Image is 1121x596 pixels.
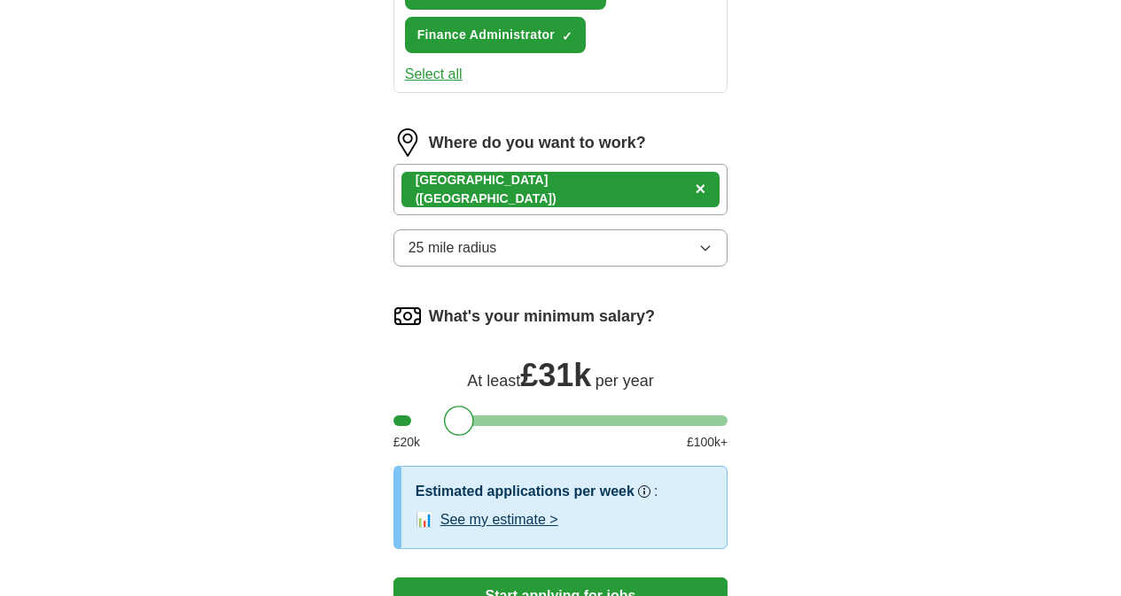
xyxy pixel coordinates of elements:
button: See my estimate > [440,509,558,530]
button: 25 mile radius [393,229,728,267]
img: location.png [393,128,422,157]
span: per year [596,372,654,390]
span: £ 20 k [393,433,420,452]
span: £ 31k [520,357,591,393]
span: 📊 [416,509,433,530]
h3: : [654,481,658,502]
span: ✓ [562,29,572,43]
h3: Estimated applications per week [416,481,634,502]
strong: [GEOGRAPHIC_DATA] [416,173,549,187]
button: × [696,176,706,203]
span: 25 mile radius [409,237,497,259]
button: Select all [405,64,463,85]
label: Where do you want to work? [429,131,646,155]
span: At least [467,372,520,390]
label: What's your minimum salary? [429,305,655,329]
span: Finance Administrator [417,26,555,44]
span: × [696,179,706,198]
button: Finance Administrator✓ [405,17,586,53]
img: salary.png [393,302,422,330]
span: ([GEOGRAPHIC_DATA]) [416,191,557,205]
